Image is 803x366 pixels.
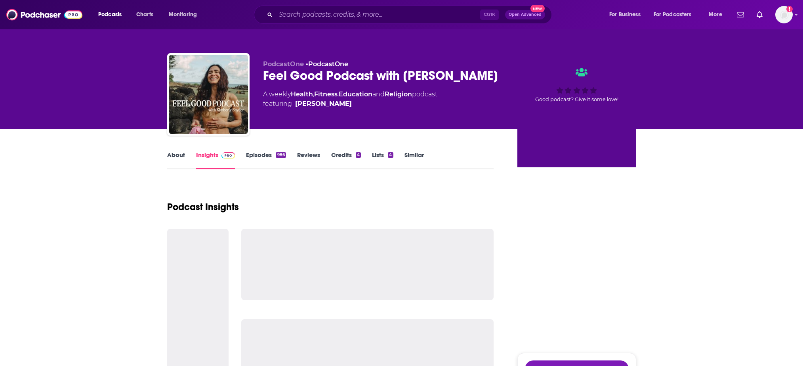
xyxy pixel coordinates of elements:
[136,9,153,20] span: Charts
[703,8,732,21] button: open menu
[169,9,197,20] span: Monitoring
[372,90,385,98] span: and
[263,60,304,68] span: PodcastOne
[196,151,235,169] a: InsightsPodchaser Pro
[372,151,393,169] a: Lists4
[338,90,339,98] span: ,
[509,13,542,17] span: Open Advanced
[221,152,235,159] img: Podchaser Pro
[709,9,722,20] span: More
[775,6,793,23] button: Show profile menu
[131,8,158,21] a: Charts
[404,151,424,169] a: Similar
[505,10,545,19] button: Open AdvancedNew
[314,90,338,98] a: Fitness
[385,90,412,98] a: Religion
[313,90,314,98] span: ,
[609,9,641,20] span: For Business
[649,8,703,21] button: open menu
[98,9,122,20] span: Podcasts
[530,5,545,12] span: New
[295,99,352,109] a: Kimberly Snyder
[654,9,692,20] span: For Podcasters
[775,6,793,23] span: Logged in as Ashley_Beenen
[356,152,361,158] div: 4
[167,201,239,213] h1: Podcast Insights
[775,6,793,23] img: User Profile
[331,151,361,169] a: Credits4
[734,8,747,21] a: Show notifications dropdown
[6,7,82,22] img: Podchaser - Follow, Share and Rate Podcasts
[339,90,372,98] a: Education
[297,151,320,169] a: Reviews
[276,8,480,21] input: Search podcasts, credits, & more...
[786,6,793,12] svg: Add a profile image
[276,152,286,158] div: 986
[306,60,348,68] span: •
[263,99,437,109] span: featuring
[93,8,132,21] button: open menu
[246,151,286,169] a: Episodes986
[308,60,348,68] a: PodcastOne
[517,60,636,109] div: Good podcast? Give it some love!
[167,151,185,169] a: About
[753,8,766,21] a: Show notifications dropdown
[163,8,207,21] button: open menu
[261,6,559,24] div: Search podcasts, credits, & more...
[535,96,618,102] span: Good podcast? Give it some love!
[169,55,248,134] img: Feel Good Podcast with Kimberly Snyder
[604,8,650,21] button: open menu
[480,10,499,20] span: Ctrl K
[388,152,393,158] div: 4
[263,90,437,109] div: A weekly podcast
[291,90,313,98] a: Health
